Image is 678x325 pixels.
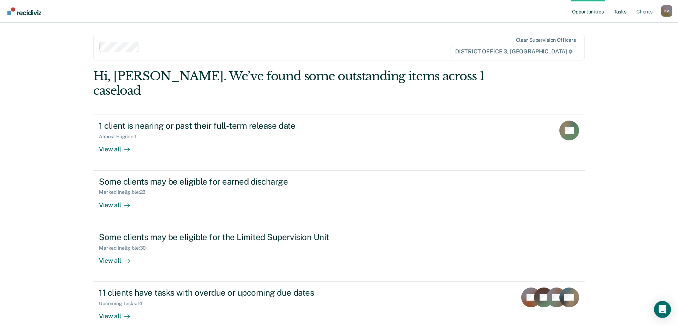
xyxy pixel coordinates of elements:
[99,195,138,209] div: View all
[99,301,148,307] div: Upcoming Tasks : 14
[99,121,347,131] div: 1 client is nearing or past their full-term release date
[654,301,671,318] div: Open Intercom Messenger
[99,140,138,153] div: View all
[93,226,585,282] a: Some clients may be eligible for the Limited Supervision UnitMarked Ineligible:30View all
[99,134,142,140] div: Almost Eligible : 1
[93,69,487,98] div: Hi, [PERSON_NAME]. We’ve found some outstanding items across 1 caseload
[99,189,151,195] div: Marked Ineligible : 28
[99,251,138,265] div: View all
[7,7,41,15] img: Recidiviz
[99,245,151,251] div: Marked Ineligible : 30
[516,37,576,43] div: Clear supervision officers
[93,115,585,170] a: 1 client is nearing or past their full-term release dateAlmost Eligible:1View all
[99,307,138,320] div: View all
[99,176,347,187] div: Some clients may be eligible for earned discharge
[451,46,577,57] span: DISTRICT OFFICE 3, [GEOGRAPHIC_DATA]
[99,232,347,242] div: Some clients may be eligible for the Limited Supervision Unit
[661,5,672,17] div: K V
[661,5,672,17] button: Profile dropdown button
[93,171,585,226] a: Some clients may be eligible for earned dischargeMarked Ineligible:28View all
[99,288,347,298] div: 11 clients have tasks with overdue or upcoming due dates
